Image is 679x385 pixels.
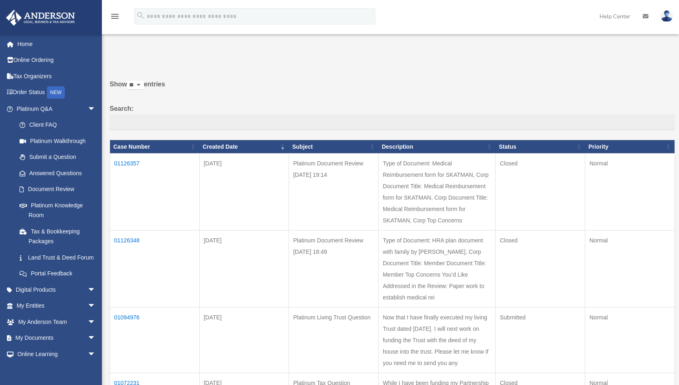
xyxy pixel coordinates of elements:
td: Type of Document: Medical Reimbursement form for SKATMAN, Corp Document Title: Medical Reimbursem... [379,154,496,231]
a: Online Learningarrow_drop_down [6,346,108,362]
a: Tax & Bookkeeping Packages [11,223,104,249]
a: Land Trust & Deed Forum [11,249,104,266]
td: [DATE] [199,231,289,308]
td: 01094976 [110,308,200,373]
a: My Entitiesarrow_drop_down [6,298,108,314]
td: Closed [496,231,585,308]
th: Priority: activate to sort column ascending [585,140,675,154]
td: 01126357 [110,154,200,231]
a: Order StatusNEW [6,84,108,101]
td: Submitted [496,308,585,373]
td: Normal [585,154,675,231]
span: arrow_drop_down [88,298,104,315]
label: Show entries [110,79,675,98]
th: Case Number: activate to sort column ascending [110,140,200,154]
div: NEW [47,86,65,99]
label: Search: [110,103,675,130]
a: Document Review [11,181,104,198]
a: menu [110,14,120,21]
span: arrow_drop_down [88,346,104,363]
span: arrow_drop_down [88,282,104,298]
a: Platinum Walkthrough [11,133,104,149]
a: Client FAQ [11,117,104,133]
td: Type of Document: HRA plan document with family by [PERSON_NAME], Corp Document Title: Member Doc... [379,231,496,308]
a: Answered Questions [11,165,100,181]
th: Status: activate to sort column ascending [496,140,585,154]
select: Showentries [127,81,144,90]
td: Platinum Living Trust Question [289,308,379,373]
td: Platinum Document Review [DATE] 18:49 [289,231,379,308]
i: menu [110,11,120,21]
img: User Pic [661,10,673,22]
a: Portal Feedback [11,266,104,282]
td: Platinum Document Review [DATE] 19:14 [289,154,379,231]
img: Anderson Advisors Platinum Portal [4,10,77,26]
td: 01126348 [110,231,200,308]
td: [DATE] [199,308,289,373]
td: Normal [585,308,675,373]
a: My Documentsarrow_drop_down [6,330,108,346]
th: Created Date: activate to sort column ascending [199,140,289,154]
a: Submit a Question [11,149,104,165]
th: Subject: activate to sort column ascending [289,140,379,154]
td: Now that I have finally executed my living Trust dated [DATE]. I will next work on funding the Tr... [379,308,496,373]
a: Home [6,36,108,52]
span: arrow_drop_down [88,330,104,347]
td: Normal [585,231,675,308]
a: Digital Productsarrow_drop_down [6,282,108,298]
a: Platinum Knowledge Room [11,197,104,223]
a: Tax Organizers [6,68,108,84]
td: Closed [496,154,585,231]
td: [DATE] [199,154,289,231]
span: arrow_drop_down [88,314,104,330]
a: My Anderson Teamarrow_drop_down [6,314,108,330]
span: arrow_drop_down [88,101,104,117]
a: Platinum Q&Aarrow_drop_down [6,101,104,117]
th: Description: activate to sort column ascending [379,140,496,154]
input: Search: [110,114,675,130]
i: search [136,11,145,20]
a: Online Ordering [6,52,108,68]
